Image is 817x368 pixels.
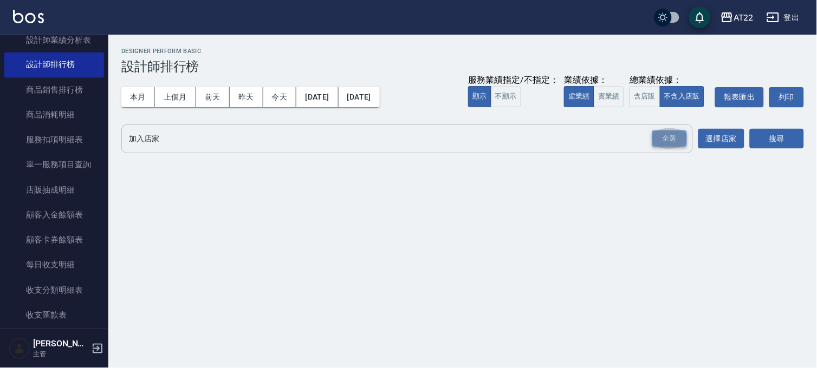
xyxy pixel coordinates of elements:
button: [DATE] [296,87,338,107]
a: 顧客卡券餘額表 [4,228,104,253]
div: 全選 [652,130,687,147]
button: 列印 [769,87,804,107]
div: 業績依據： [564,75,624,86]
a: 收支匯款表 [4,303,104,328]
button: 不含入店販 [660,86,705,107]
button: 登出 [762,8,804,28]
a: 店販抽成明細 [4,178,104,203]
a: 商品消耗明細 [4,103,104,128]
button: 昨天 [230,87,263,107]
a: 服務扣項明細表 [4,128,104,153]
button: 本月 [121,87,155,107]
input: 店家名稱 [126,129,672,148]
img: Person [9,338,30,359]
button: 不顯示 [491,86,521,107]
button: 前天 [196,87,230,107]
button: [DATE] [339,87,380,107]
button: 含店販 [630,86,660,107]
h5: [PERSON_NAME] [33,338,88,349]
a: 設計師排行榜 [4,52,104,77]
button: Open [650,128,689,149]
button: 虛業績 [564,86,594,107]
button: 實業績 [594,86,624,107]
p: 主管 [33,349,88,359]
h2: Designer Perform Basic [121,48,804,55]
a: 每日收支明細 [4,253,104,278]
button: 今天 [263,87,297,107]
button: 報表匯出 [715,87,764,107]
div: 服務業績指定/不指定： [468,75,559,86]
div: 總業績依據： [630,75,710,86]
div: AT22 [734,11,754,24]
button: 選擇店家 [698,129,744,149]
button: 上個月 [155,87,196,107]
img: Logo [13,10,44,23]
button: 顯示 [468,86,491,107]
a: 單一服務項目查詢 [4,153,104,178]
button: 搜尋 [750,129,804,149]
a: 設計師業績分析表 [4,28,104,52]
a: 收支分類明細表 [4,278,104,303]
h3: 設計師排行榜 [121,59,804,74]
a: 顧客入金餘額表 [4,203,104,228]
button: AT22 [716,6,758,29]
button: save [689,6,711,28]
a: 商品銷售排行榜 [4,78,104,103]
a: 費用分析表 [4,328,104,353]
